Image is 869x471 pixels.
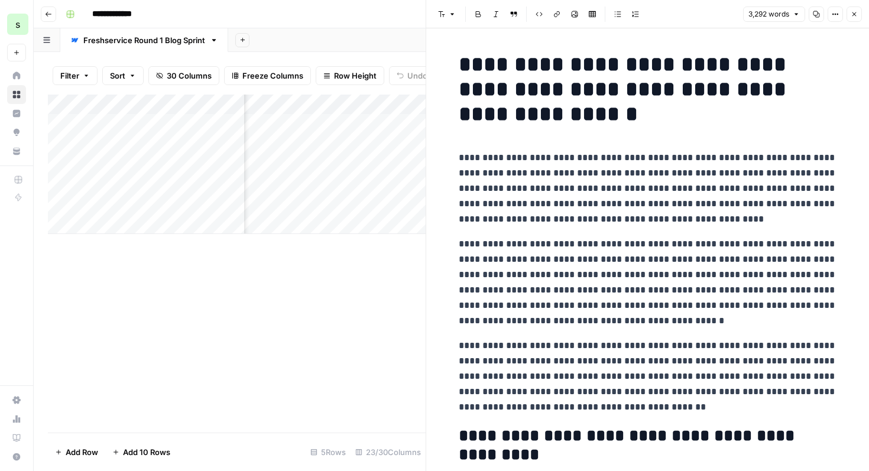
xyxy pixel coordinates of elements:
button: Row Height [316,66,384,85]
button: Add Row [48,443,105,462]
span: Filter [60,70,79,82]
a: Insights [7,104,26,123]
span: Add Row [66,446,98,458]
button: Help + Support [7,447,26,466]
div: 5 Rows [306,443,351,462]
span: Undo [407,70,427,82]
button: 30 Columns [148,66,219,85]
button: Filter [53,66,98,85]
button: 3,292 words [743,7,805,22]
a: Freshservice Round 1 Blog Sprint [60,28,228,52]
button: Freeze Columns [224,66,311,85]
span: Sort [110,70,125,82]
span: s [15,17,20,31]
div: 23/30 Columns [351,443,426,462]
span: 3,292 words [748,9,789,20]
button: Sort [102,66,144,85]
div: Freshservice Round 1 Blog Sprint [83,34,205,46]
button: Undo [389,66,435,85]
a: Home [7,66,26,85]
button: Workspace: saasgenie [7,9,26,39]
span: Row Height [334,70,377,82]
a: Browse [7,85,26,104]
a: Learning Hub [7,428,26,447]
a: Opportunities [7,123,26,142]
a: Usage [7,410,26,428]
a: Settings [7,391,26,410]
button: Add 10 Rows [105,443,177,462]
span: Add 10 Rows [123,446,170,458]
a: Your Data [7,142,26,161]
span: Freeze Columns [242,70,303,82]
span: 30 Columns [167,70,212,82]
